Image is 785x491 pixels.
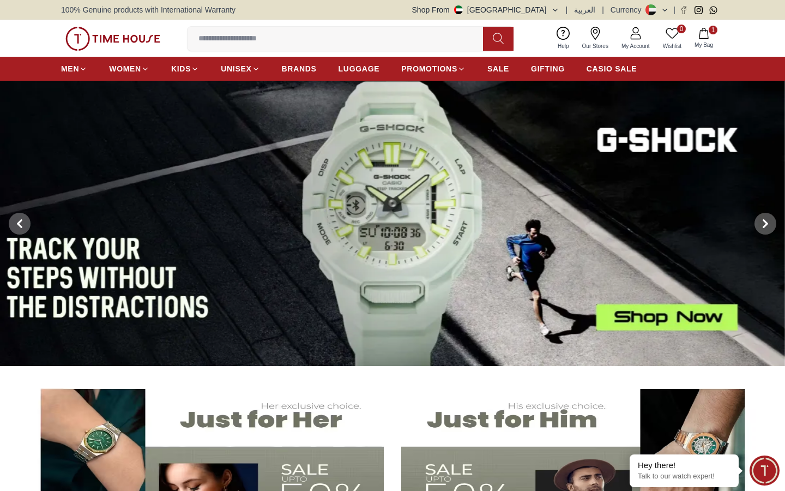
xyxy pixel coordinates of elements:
span: CASIO SALE [587,63,637,74]
span: PROMOTIONS [401,63,457,74]
button: 1My Bag [688,26,720,51]
a: WOMEN [109,59,149,79]
span: Our Stores [578,42,613,50]
span: SALE [487,63,509,74]
a: GIFTING [531,59,565,79]
p: Talk to our watch expert! [638,472,730,481]
a: SALE [487,59,509,79]
a: PROMOTIONS [401,59,466,79]
a: Instagram [695,6,703,14]
a: Help [551,25,576,52]
a: Facebook [680,6,688,14]
a: LUGGAGE [339,59,380,79]
img: ... [65,27,160,51]
span: LUGGAGE [339,63,380,74]
span: 100% Genuine products with International Warranty [61,4,235,15]
img: United Arab Emirates [454,5,463,14]
a: Whatsapp [709,6,717,14]
span: GIFTING [531,63,565,74]
a: MEN [61,59,87,79]
span: | [673,4,675,15]
span: | [566,4,568,15]
span: My Account [617,42,654,50]
a: BRANDS [282,59,317,79]
button: العربية [574,4,595,15]
span: WOMEN [109,63,141,74]
button: Shop From[GEOGRAPHIC_DATA] [412,4,559,15]
span: My Bag [690,41,717,49]
span: 1 [709,26,717,34]
span: 0 [677,25,686,33]
span: Wishlist [659,42,686,50]
a: 0Wishlist [656,25,688,52]
span: UNISEX [221,63,251,74]
div: Chat Widget [750,456,780,486]
a: UNISEX [221,59,259,79]
a: KIDS [171,59,199,79]
div: Hey there! [638,460,730,471]
span: BRANDS [282,63,317,74]
a: CASIO SALE [587,59,637,79]
a: Our Stores [576,25,615,52]
div: Currency [611,4,646,15]
span: MEN [61,63,79,74]
span: KIDS [171,63,191,74]
span: | [602,4,604,15]
span: Help [553,42,573,50]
